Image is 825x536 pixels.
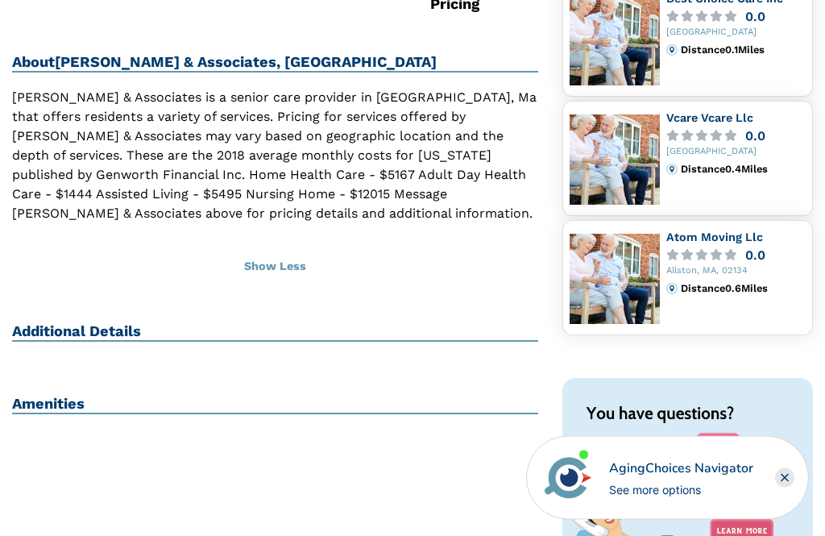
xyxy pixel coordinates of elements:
h2: Additional Details [12,323,538,343]
div: Distance 0.1 Miles [681,45,806,56]
div: AgingChoices Navigator [609,459,753,478]
div: 0.0 [745,131,765,143]
a: Atom Moving Llc [666,231,763,244]
button: Show Less [12,250,538,285]
h2: About [PERSON_NAME] & Associates, [GEOGRAPHIC_DATA] [12,54,538,73]
div: 0.0 [745,11,765,23]
a: 0.0 [666,250,806,262]
div: 0.0 [745,250,765,262]
div: See more options [609,481,753,498]
a: Vcare Vcare Llc [666,112,753,125]
div: [GEOGRAPHIC_DATA] [666,148,806,158]
div: Distance 0.4 Miles [681,164,806,176]
img: distance.svg [666,164,678,176]
div: Distance 0.6 Miles [681,284,806,295]
a: 0.0 [666,131,806,143]
img: avatar [541,451,595,505]
h2: Amenities [12,396,538,415]
p: [PERSON_NAME] & Associates is a senior care provider in [GEOGRAPHIC_DATA], Ma that offers residen... [12,89,538,224]
div: Close [775,468,794,488]
a: 0.0 [666,11,806,23]
div: Allston, MA, 02134 [666,267,806,277]
img: distance.svg [666,284,678,295]
div: [GEOGRAPHIC_DATA] [666,28,806,39]
img: distance.svg [666,45,678,56]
